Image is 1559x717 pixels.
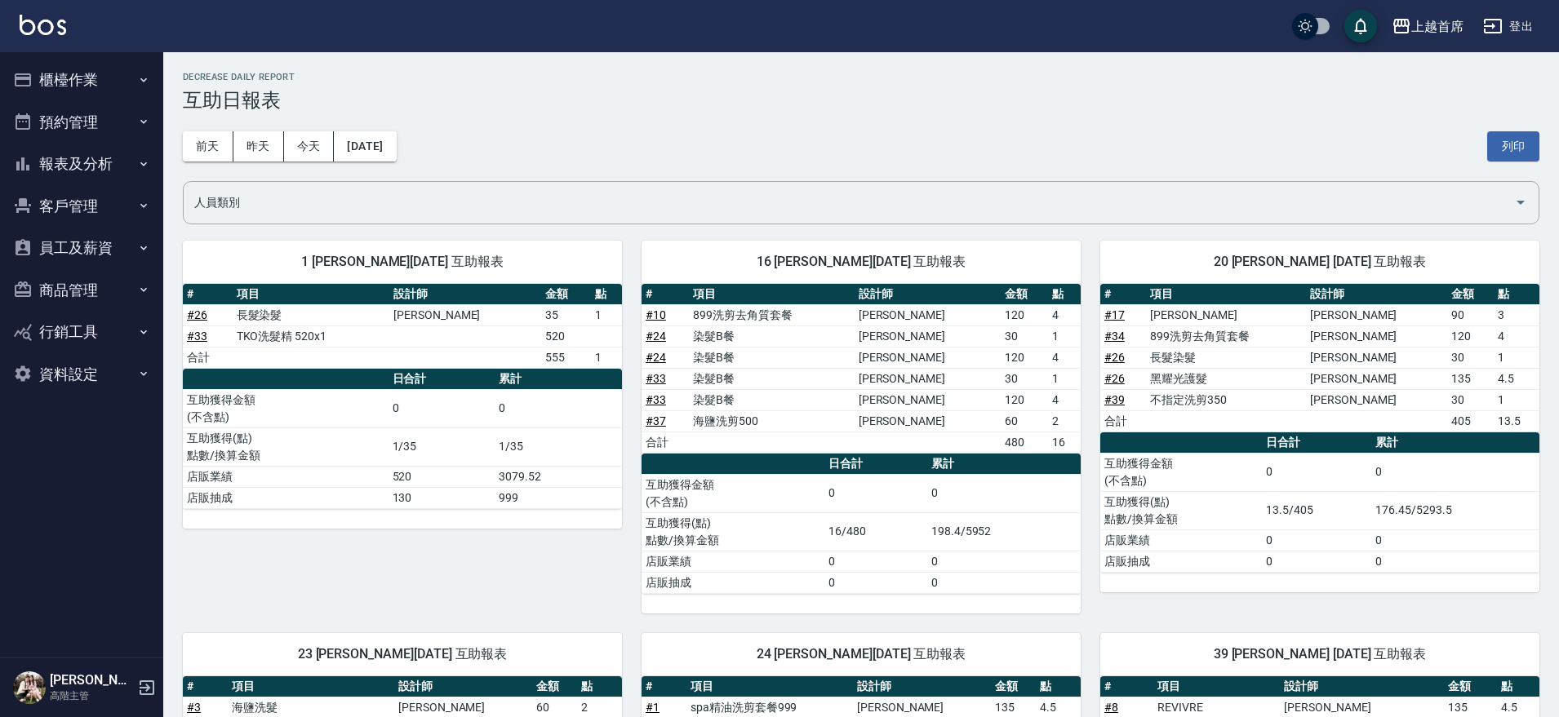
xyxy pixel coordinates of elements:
[1048,368,1081,389] td: 1
[646,351,666,364] a: #24
[541,325,591,347] td: 520
[183,487,389,508] td: 店販抽成
[233,325,389,347] td: TKO洗髮精 520x1
[1001,432,1048,453] td: 480
[1447,325,1493,347] td: 120
[927,512,1081,551] td: 198.4/5952
[541,284,591,305] th: 金額
[646,372,666,385] a: #33
[824,572,926,593] td: 0
[824,454,926,475] th: 日合計
[1146,325,1306,347] td: 899洗剪去角質套餐
[1100,551,1262,572] td: 店販抽成
[187,308,207,321] a: #26
[1477,11,1539,42] button: 登出
[1001,304,1048,325] td: 120
[233,304,389,325] td: 長髮染髮
[13,671,46,704] img: Person
[591,304,622,325] td: 1
[855,347,1001,368] td: [PERSON_NAME]
[1262,491,1371,529] td: 13.5/405
[1447,410,1493,432] td: 405
[1146,368,1306,389] td: 黑耀光護髮
[1371,551,1539,572] td: 0
[1120,254,1520,270] span: 20 [PERSON_NAME] [DATE] 互助報表
[1104,372,1125,385] a: #26
[389,369,495,390] th: 日合計
[642,474,824,512] td: 互助獲得金額 (不含點)
[389,284,541,305] th: 設計師
[1508,189,1534,215] button: Open
[190,188,1508,217] input: 人員名稱
[577,676,622,697] th: 點
[1262,529,1371,551] td: 0
[389,466,495,487] td: 520
[689,304,854,325] td: 899洗剪去角質套餐
[1494,325,1539,347] td: 4
[1100,491,1262,529] td: 互助獲得(點) 點數/換算金額
[642,551,824,572] td: 店販業績
[1100,284,1539,432] table: a dense table
[183,347,233,368] td: 合計
[1146,389,1306,410] td: 不指定洗剪350
[183,89,1539,112] h3: 互助日報表
[689,389,854,410] td: 染髮B餐
[1001,325,1048,347] td: 30
[661,646,1061,662] span: 24 [PERSON_NAME][DATE] 互助報表
[661,254,1061,270] span: 16 [PERSON_NAME][DATE] 互助報表
[1494,304,1539,325] td: 3
[1001,368,1048,389] td: 30
[1104,351,1125,364] a: #26
[202,646,602,662] span: 23 [PERSON_NAME][DATE] 互助報表
[642,284,1081,454] table: a dense table
[1048,389,1081,410] td: 4
[927,572,1081,593] td: 0
[1146,304,1306,325] td: [PERSON_NAME]
[1262,551,1371,572] td: 0
[233,131,284,162] button: 昨天
[1371,491,1539,529] td: 176.45/5293.5
[591,284,622,305] th: 點
[686,676,853,697] th: 項目
[1494,347,1539,368] td: 1
[1371,453,1539,491] td: 0
[183,389,389,427] td: 互助獲得金額 (不含點)
[1494,410,1539,432] td: 13.5
[1371,432,1539,454] th: 累計
[689,410,854,432] td: 海鹽洗剪500
[183,131,233,162] button: 前天
[1447,284,1493,305] th: 金額
[646,701,660,714] a: #1
[1344,10,1377,42] button: save
[1487,131,1539,162] button: 列印
[1048,432,1081,453] td: 16
[183,427,389,466] td: 互助獲得(點) 點數/換算金額
[855,304,1001,325] td: [PERSON_NAME]
[1100,529,1262,551] td: 店販業績
[50,688,133,703] p: 高階主管
[642,512,824,551] td: 互助獲得(點) 點數/換算金額
[389,389,495,427] td: 0
[495,466,622,487] td: 3079.52
[183,284,622,369] table: a dense table
[1100,453,1262,491] td: 互助獲得金額 (不含點)
[284,131,335,162] button: 今天
[646,393,666,406] a: #33
[183,676,228,697] th: #
[183,466,389,487] td: 店販業績
[1048,347,1081,368] td: 4
[646,308,666,321] a: #10
[1048,325,1081,347] td: 1
[495,487,622,508] td: 999
[334,131,396,162] button: [DATE]
[1001,410,1048,432] td: 60
[689,347,854,368] td: 染髮B餐
[1100,284,1146,305] th: #
[1262,432,1371,454] th: 日合計
[1494,389,1539,410] td: 1
[187,330,207,343] a: #33
[1306,368,1447,389] td: [PERSON_NAME]
[591,347,622,368] td: 1
[1104,330,1125,343] a: #34
[1447,347,1493,368] td: 30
